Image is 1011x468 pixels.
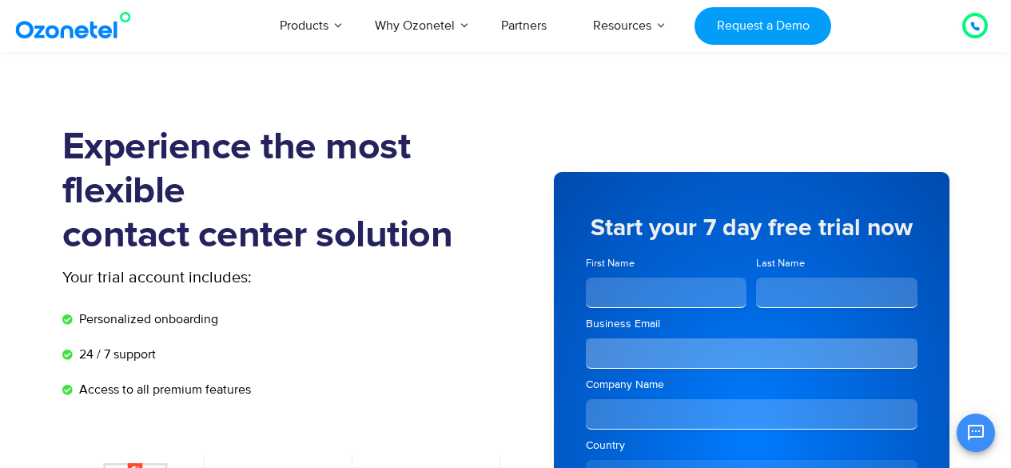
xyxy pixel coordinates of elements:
span: Personalized onboarding [75,310,218,329]
label: Company Name [586,377,917,393]
span: Access to all premium features [75,380,251,399]
h5: Start your 7 day free trial now [586,216,917,240]
label: First Name [586,256,747,271]
p: Your trial account includes: [62,266,386,290]
button: Open chat [957,414,995,452]
label: Business Email [586,316,917,332]
span: 24 / 7 support [75,345,156,364]
a: Request a Demo [695,7,831,45]
h1: Experience the most flexible contact center solution [62,126,506,258]
label: Last Name [756,256,917,271]
label: Country [586,438,917,454]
